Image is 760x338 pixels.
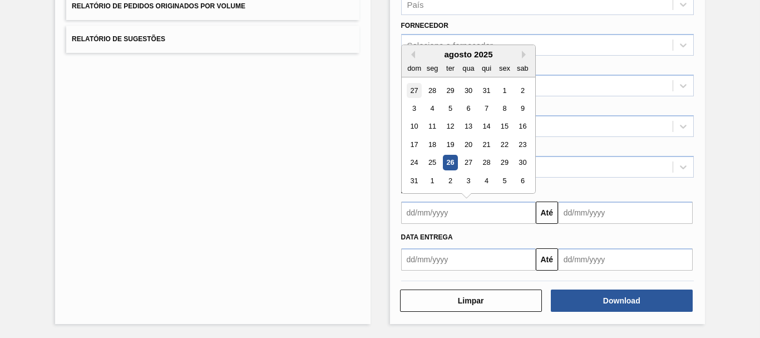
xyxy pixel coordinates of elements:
div: qui [478,61,493,76]
div: Choose sexta-feira, 1 de agosto de 2025 [497,83,512,98]
label: Fornecedor [401,22,448,30]
button: Limpar [400,290,542,312]
button: Até [536,248,558,271]
div: Choose sábado, 9 de agosto de 2025 [515,101,530,116]
div: ter [442,61,457,76]
div: Choose quinta-feira, 31 de julho de 2025 [478,83,493,98]
div: Choose quinta-feira, 4 de setembro de 2025 [478,173,493,188]
div: Choose quinta-feira, 21 de agosto de 2025 [478,137,493,152]
div: Choose quinta-feira, 7 de agosto de 2025 [478,101,493,116]
div: Choose terça-feira, 26 de agosto de 2025 [442,155,457,170]
div: Choose sexta-feira, 29 de agosto de 2025 [497,155,512,170]
div: Choose quarta-feira, 27 de agosto de 2025 [461,155,476,170]
div: Choose terça-feira, 29 de julho de 2025 [442,83,457,98]
span: Relatório de Sugestões [72,35,165,43]
input: dd/mm/yyyy [401,248,536,271]
div: agosto 2025 [402,50,535,59]
div: Choose segunda-feira, 25 de agosto de 2025 [425,155,440,170]
div: Choose sexta-feira, 5 de setembro de 2025 [497,173,512,188]
button: Next Month [522,51,530,58]
div: Choose domingo, 3 de agosto de 2025 [407,101,422,116]
div: Choose segunda-feira, 4 de agosto de 2025 [425,101,440,116]
div: Choose sexta-feira, 22 de agosto de 2025 [497,137,512,152]
div: seg [425,61,440,76]
div: Choose quinta-feira, 14 de agosto de 2025 [478,119,493,134]
div: Choose domingo, 17 de agosto de 2025 [407,137,422,152]
button: Até [536,202,558,224]
div: Choose quarta-feira, 20 de agosto de 2025 [461,137,476,152]
div: dom [407,61,422,76]
div: Choose terça-feira, 5 de agosto de 2025 [442,101,457,116]
div: sex [497,61,512,76]
div: Choose domingo, 24 de agosto de 2025 [407,155,422,170]
div: Choose segunda-feira, 18 de agosto de 2025 [425,137,440,152]
div: Choose sábado, 16 de agosto de 2025 [515,119,530,134]
div: Choose domingo, 31 de agosto de 2025 [407,173,422,188]
div: Choose domingo, 10 de agosto de 2025 [407,119,422,134]
div: Choose quinta-feira, 28 de agosto de 2025 [478,155,493,170]
div: Choose quarta-feira, 30 de julho de 2025 [461,83,476,98]
input: dd/mm/yyyy [558,202,693,224]
div: Choose segunda-feira, 11 de agosto de 2025 [425,119,440,134]
div: Choose quarta-feira, 13 de agosto de 2025 [461,119,476,134]
div: Choose terça-feira, 12 de agosto de 2025 [442,119,457,134]
div: month 2025-08 [405,81,531,190]
div: Choose sábado, 6 de setembro de 2025 [515,173,530,188]
span: Data entrega [401,233,453,241]
div: Choose segunda-feira, 28 de julho de 2025 [425,83,440,98]
input: dd/mm/yyyy [558,248,693,271]
button: Relatório de Sugestões [66,26,359,53]
div: Choose sexta-feira, 15 de agosto de 2025 [497,119,512,134]
div: Choose sábado, 2 de agosto de 2025 [515,83,530,98]
div: Choose sexta-feira, 8 de agosto de 2025 [497,101,512,116]
div: Choose terça-feira, 2 de setembro de 2025 [442,173,457,188]
span: Relatório de Pedidos Originados por Volume [72,2,245,10]
div: Choose quarta-feira, 3 de setembro de 2025 [461,173,476,188]
div: Choose sábado, 30 de agosto de 2025 [515,155,530,170]
input: dd/mm/yyyy [401,202,536,224]
div: sab [515,61,530,76]
div: qua [461,61,476,76]
div: Choose domingo, 27 de julho de 2025 [407,83,422,98]
button: Download [551,290,693,312]
div: Choose quarta-feira, 6 de agosto de 2025 [461,101,476,116]
div: Choose sábado, 23 de agosto de 2025 [515,137,530,152]
button: Previous Month [407,51,415,58]
div: Choose terça-feira, 19 de agosto de 2025 [442,137,457,152]
div: Selecione o fornecedor [407,41,493,50]
div: Choose segunda-feira, 1 de setembro de 2025 [425,173,440,188]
